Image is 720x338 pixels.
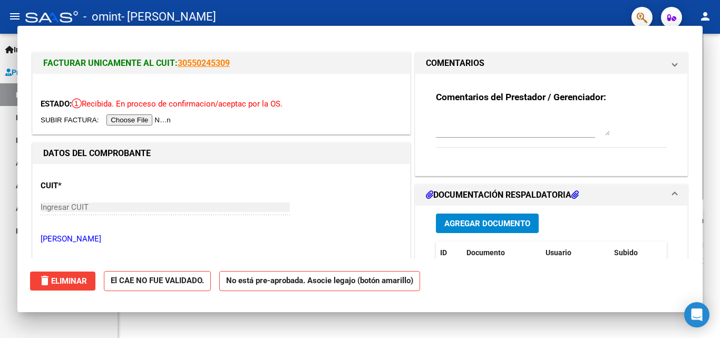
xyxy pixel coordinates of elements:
span: Subido [614,248,638,257]
datatable-header-cell: Usuario [541,242,610,264]
span: ID [440,248,447,257]
span: FACTURAR UNICAMENTE AL CUIT: [43,58,178,68]
p: [PERSON_NAME] [41,233,402,245]
mat-icon: delete [38,274,51,287]
span: Prestadores / Proveedores [5,66,101,78]
button: Eliminar [30,272,95,291]
button: Agregar Documento [436,214,539,233]
mat-icon: menu [8,10,21,23]
p: CUIT [41,180,149,192]
datatable-header-cell: Acción [663,242,715,264]
strong: Comentarios del Prestador / Gerenciador: [436,92,606,102]
span: ESTADO: [41,99,72,109]
a: 30550245309 [178,58,230,68]
span: Usuario [546,248,571,257]
strong: DATOS DEL COMPROBANTE [43,148,151,158]
datatable-header-cell: Documento [462,242,541,264]
span: Documento [466,248,505,257]
div: COMENTARIOS [415,74,687,176]
mat-expansion-panel-header: COMENTARIOS [415,53,687,74]
datatable-header-cell: ID [436,242,462,264]
span: Inicio [5,44,32,55]
datatable-header-cell: Subido [610,242,663,264]
strong: No está pre-aprobada. Asocie legajo (botón amarillo) [219,271,420,292]
mat-icon: person [699,10,712,23]
span: - omint [83,5,121,28]
span: Agregar Documento [444,219,530,228]
div: Open Intercom Messenger [684,302,709,327]
h1: COMENTARIOS [426,57,484,70]
span: - [PERSON_NAME] [121,5,216,28]
mat-expansion-panel-header: DOCUMENTACIÓN RESPALDATORIA [415,185,687,206]
strong: El CAE NO FUE VALIDADO. [104,271,211,292]
h1: DOCUMENTACIÓN RESPALDATORIA [426,189,579,201]
span: Recibida. En proceso de confirmacion/aceptac por la OS. [72,99,283,109]
span: Eliminar [38,276,87,286]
